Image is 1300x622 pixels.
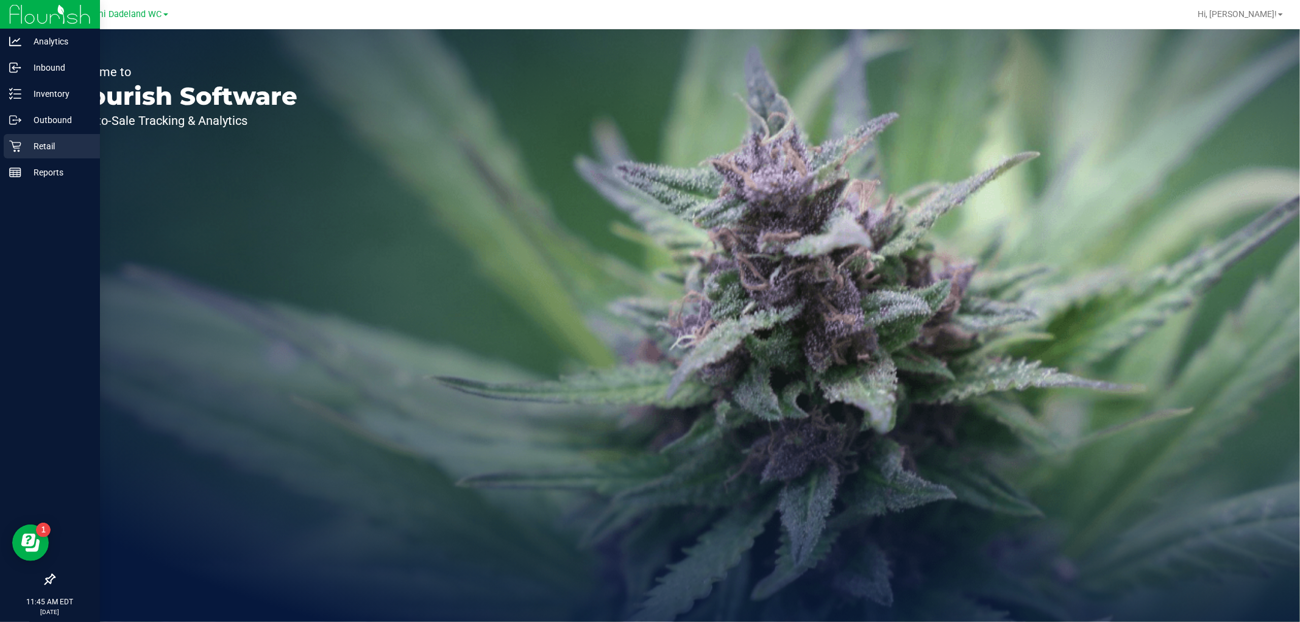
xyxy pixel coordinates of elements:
[9,166,21,178] inline-svg: Reports
[66,115,297,127] p: Seed-to-Sale Tracking & Analytics
[66,84,297,108] p: Flourish Software
[9,62,21,74] inline-svg: Inbound
[1198,9,1277,19] span: Hi, [PERSON_NAME]!
[21,34,94,49] p: Analytics
[5,607,94,617] p: [DATE]
[5,596,94,607] p: 11:45 AM EDT
[81,9,162,19] span: Miami Dadeland WC
[21,139,94,154] p: Retail
[21,87,94,101] p: Inventory
[9,114,21,126] inline-svg: Outbound
[12,525,49,561] iframe: Resource center
[9,35,21,48] inline-svg: Analytics
[36,523,51,537] iframe: Resource center unread badge
[21,113,94,127] p: Outbound
[21,165,94,180] p: Reports
[9,140,21,152] inline-svg: Retail
[66,66,297,78] p: Welcome to
[21,60,94,75] p: Inbound
[9,88,21,100] inline-svg: Inventory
